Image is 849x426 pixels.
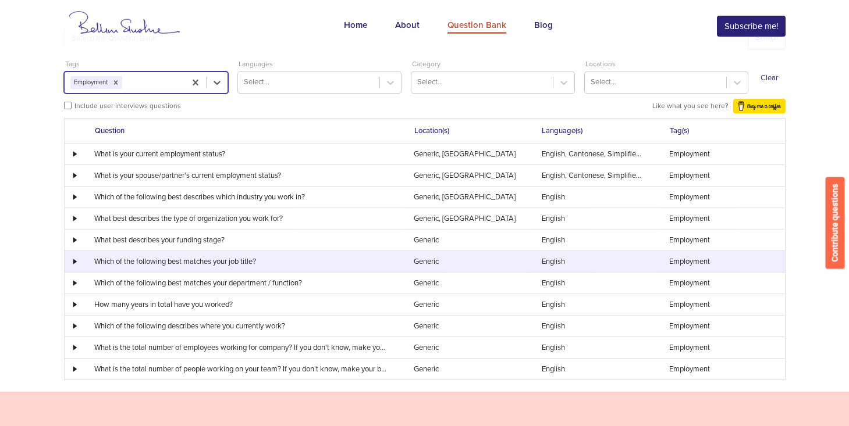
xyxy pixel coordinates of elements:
td: What is the total number of people working on your team? If you don't know, make your best guess.... [82,358,402,380]
td: Employment column header Tag(s) [657,315,785,336]
td: English, Cantonese, Simplified Chinese column header Language(s) [530,164,657,186]
td: Employment column header Tag(s) [657,250,785,272]
td: Generic, Hong Kong column header Location(s) [402,164,529,186]
td: Employment column header Tag(s) [657,207,785,229]
td: Generic column header Location(s) [402,293,529,315]
td: English column header Language(s) [530,293,657,315]
td: Generic column header Location(s) [402,229,529,250]
span: Tag(s) [670,126,689,135]
td: Employment column header Tag(s) [657,229,785,250]
td: English column header Language(s) [530,250,657,272]
button: Subscribe me! [717,16,786,37]
td: Employment column header Tag(s) [657,293,785,315]
td: English column header Language(s) [530,229,657,250]
div: Question Bank [447,19,506,34]
td: Which of the following describes where you currently work? column header Question [82,315,402,336]
td: Generic, Hong Kong column header Location(s) [402,144,529,164]
td: Employment column header Tag(s) [657,144,785,164]
span: Location(s) [414,126,449,135]
button: Contribute questions [826,177,845,269]
td: What is your spouse/partner's current employment status? column header Question [82,164,402,186]
span: Like what you see here? [652,102,729,110]
a: Blog [520,5,567,48]
button: Clear [753,59,786,98]
td: English column header Language(s) [530,336,657,358]
div: Home [344,19,367,34]
span: Question [95,126,125,135]
td: English column header Language(s) [530,358,657,380]
div: Select... [244,77,269,88]
td: Generic column header Location(s) [402,358,529,380]
td: Generic column header Location(s) [402,336,529,358]
div: About [395,19,420,34]
a: Like what you see here? [652,98,785,113]
div: Employment [70,76,109,90]
td: Generic column header Location(s) [402,250,529,272]
td: Employment column header Tag(s) [657,336,785,358]
td: What is your current employment status? column header Question [82,144,402,164]
a: Home [330,5,381,48]
div: Blog [534,19,553,34]
a: About [381,5,434,48]
td: English column header Language(s) [530,207,657,229]
a: Question Bank [434,5,520,48]
td: English column header Language(s) [530,272,657,293]
td: Which of the following best matches your department / function? column header Question [82,272,402,293]
img: Buy Me A Coffee [733,99,785,113]
td: Generic column header Location(s) [402,315,529,336]
div: Select... [591,77,616,88]
td: Which of the following best matches your job title? column header Question [82,250,402,272]
td: Employment column header Tag(s) [657,272,785,293]
label: tags [65,59,80,69]
label: category [412,59,441,69]
td: Generic column header Location(s) [402,272,529,293]
td: Generic, United States column header Location(s) [402,186,529,207]
td: Employment column header Tag(s) [657,186,785,207]
td: English column header Language(s) [530,315,657,336]
span: Language(s) [542,126,582,135]
td: Employment column header Tag(s) [657,358,785,380]
label: languages [239,59,273,69]
td: English, Cantonese, Simplified Chinese column header Language(s) [530,144,657,164]
td: What best describes your funding stage? column header Question [82,229,402,250]
div: Select... [417,77,443,88]
td: Generic, United States column header Location(s) [402,207,529,229]
td: English column header Language(s) [530,186,657,207]
td: Which of the following best describes which industry you work in? column header Question [82,186,402,207]
label: Include user interviews questions [74,101,181,111]
td: What best describes the type of organization you work for? column header Question [82,207,402,229]
td: What is the total number of employees working for company? If you don't know, make your best gues... [82,336,402,358]
td: Employment column header Tag(s) [657,164,785,186]
td: How many years in total have you worked? column header Question [82,293,402,315]
label: locations [585,59,616,69]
